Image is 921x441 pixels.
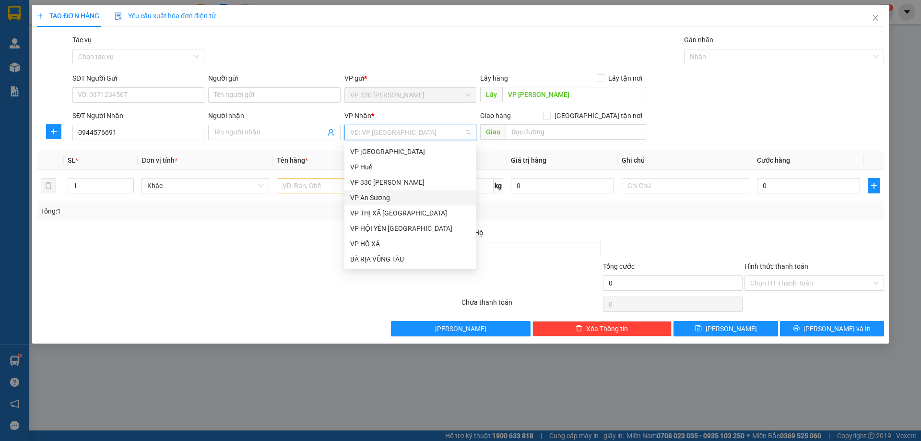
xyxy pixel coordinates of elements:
span: [PERSON_NAME] [435,323,486,334]
button: delete [41,178,56,193]
div: VP 330 Lê Duẫn [344,175,476,190]
span: Yêu cầu xuất hóa đơn điện tử [115,12,216,20]
span: Lấy tận nơi [604,73,646,83]
span: TẠO ĐƠN HÀNG [37,12,99,20]
div: BÀ RỊA VŨNG TÀU [344,251,476,267]
div: SĐT Người Nhận [72,110,204,121]
span: printer [793,325,800,333]
input: 0 [511,178,614,193]
input: Dọc đường [506,124,646,140]
div: VP gửi [344,73,476,83]
span: [PERSON_NAME] và In [803,323,871,334]
span: Giao [480,124,506,140]
button: deleteXóa Thông tin [532,321,672,336]
span: Lấy hàng [480,74,508,82]
span: Tổng cước [603,262,635,270]
span: Lấy [480,87,502,102]
div: VP Huế [350,162,471,172]
th: Ghi chú [618,151,753,170]
label: Tác vụ [72,36,92,44]
button: [PERSON_NAME] [391,321,531,336]
div: VP Huế [344,159,476,175]
span: [GEOGRAPHIC_DATA] tận nơi [551,110,646,121]
div: 120.000 [123,71,277,84]
span: SL [68,156,75,164]
span: user-add [327,129,335,136]
span: delete [576,325,582,333]
span: VP Nhận [344,112,371,119]
div: VP HỘI YÊN [GEOGRAPHIC_DATA] [350,223,471,234]
div: VP HỒ XÁ [350,238,471,249]
button: plus [868,178,880,193]
input: Dọc đường [502,87,646,102]
div: VP HỘI YÊN HẢI LĂNG [344,221,476,236]
span: plus [868,182,880,190]
span: Tên hàng [277,156,308,164]
span: plus [47,128,61,135]
span: Gửi: [8,9,23,19]
label: Gán nhãn [684,36,713,44]
div: VP [GEOGRAPHIC_DATA] [350,146,471,157]
span: Xóa Thông tin [586,323,628,334]
span: [PERSON_NAME] [706,323,757,334]
div: Người nhận [208,110,340,121]
input: Ghi Chú [622,178,749,193]
div: SĐT Người Gửi [72,73,204,83]
div: VP 330 [PERSON_NAME] [8,8,118,31]
div: 0962038633 [124,20,276,33]
button: plus [46,124,61,139]
span: Nhận: [124,9,147,19]
span: Thu Hộ [461,229,484,237]
button: save[PERSON_NAME] [673,321,778,336]
span: Giao hàng [480,112,511,119]
span: VP [PERSON_NAME] [8,31,118,65]
span: VP 330 Lê Duẫn [350,88,471,102]
div: VP THỊ XÃ QUẢNG TRỊ [344,205,476,221]
span: Giá trị hàng [511,156,546,164]
div: VP 330 [PERSON_NAME] [350,177,471,188]
div: BÀ RỊA VŨNG TÀU [350,254,471,264]
button: Close [862,5,889,32]
div: VP An Sương [350,192,471,203]
span: [DEMOGRAPHIC_DATA] [124,44,276,60]
span: Cước hàng [757,156,790,164]
span: Đơn vị tính [142,156,177,164]
div: Người gửi [208,73,340,83]
div: Bình Dương [124,8,276,20]
div: Chưa thanh toán [460,297,602,314]
span: DĐ: [124,33,138,43]
div: VP An Sương [344,190,476,205]
button: printer[PERSON_NAME] và In [780,321,884,336]
span: DĐ: [8,36,22,47]
span: plus [37,12,44,19]
div: VP THỊ XÃ [GEOGRAPHIC_DATA] [350,208,471,218]
span: Khác [147,179,263,193]
div: VP Đà Lạt [344,144,476,159]
label: Hình thức thanh toán [744,262,808,270]
span: close [872,14,879,22]
div: VP HỒ XÁ [344,236,476,251]
div: Tổng: 1 [41,206,355,216]
span: save [695,325,702,333]
span: kg [494,178,503,193]
input: VD: Bàn, Ghế [277,178,404,193]
img: icon [115,12,122,20]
